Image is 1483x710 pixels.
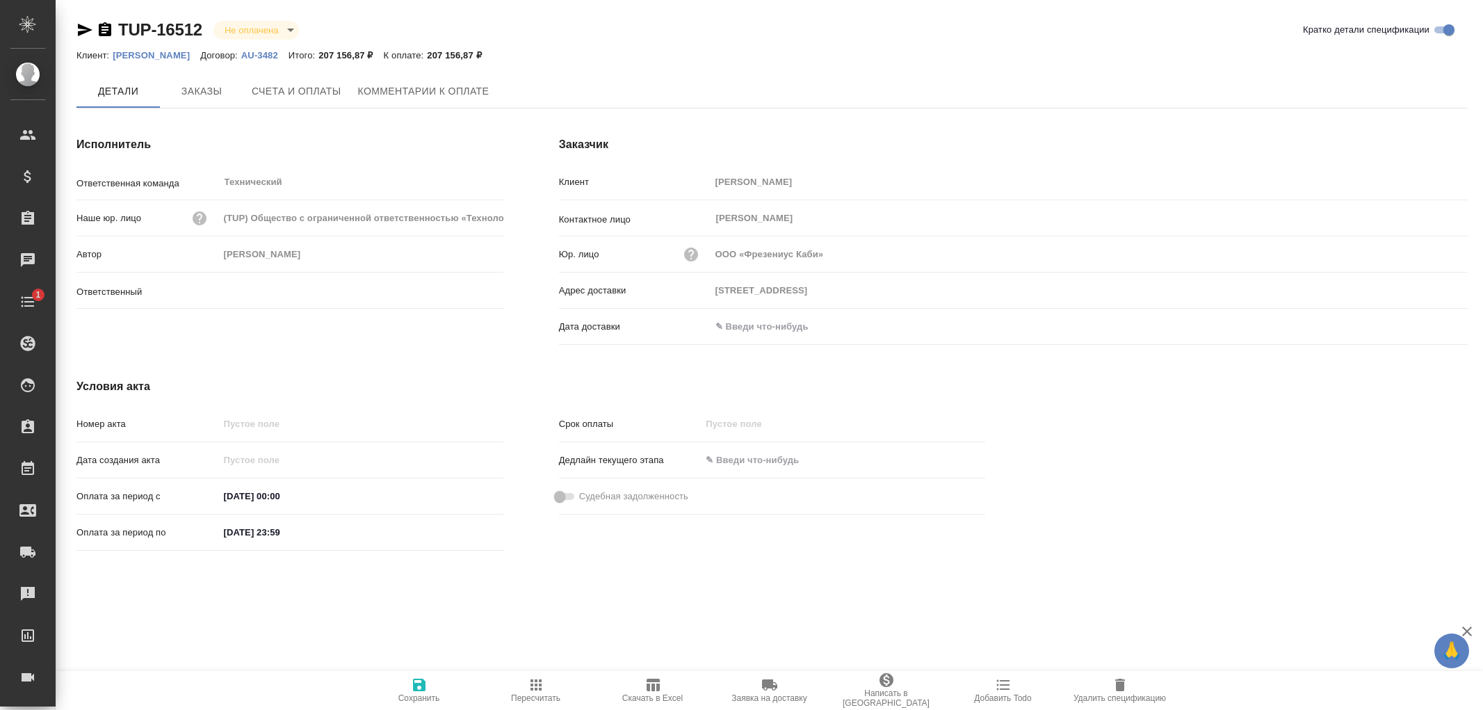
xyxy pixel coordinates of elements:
button: Не оплачена [220,24,282,36]
p: Оплата за период по [76,526,219,540]
p: Адрес доставки [559,284,711,298]
input: Пустое поле [219,244,503,264]
input: ✎ Введи что-нибудь [701,450,822,470]
p: Клиент: [76,50,113,60]
p: Оплата за период с [76,490,219,503]
p: Итого: [289,50,318,60]
p: Дедлайн текущего этапа [559,453,702,467]
span: Заказы [168,83,235,100]
a: AU-3482 [241,49,289,60]
span: Кратко детали спецификации [1303,23,1429,37]
span: 🙏 [1440,636,1464,665]
p: Номер акта [76,417,219,431]
span: Комментарии к оплате [358,83,489,100]
input: Пустое поле [711,244,1468,264]
button: Скопировать ссылку [97,22,113,38]
input: Пустое поле [219,414,503,434]
button: 🙏 [1434,634,1469,668]
input: Пустое поле [711,172,1468,192]
input: Пустое поле [219,450,341,470]
p: Ответственный [76,285,219,299]
input: Пустое поле [711,280,1468,300]
span: Детали [85,83,152,100]
h4: Исполнитель [76,136,503,153]
input: ✎ Введи что-нибудь [711,316,832,337]
span: Судебная задолженность [579,490,688,503]
a: TUP-16512 [118,20,202,39]
p: [PERSON_NAME] [113,50,200,60]
p: AU-3482 [241,50,289,60]
p: 207 156,87 ₽ [318,50,383,60]
p: Договор: [200,50,241,60]
p: Автор [76,248,219,261]
p: Юр. лицо [559,248,599,261]
input: ✎ Введи что-нибудь [219,486,341,506]
p: Срок оплаты [559,417,702,431]
p: 207 156,87 ₽ [427,50,492,60]
p: Дата доставки [559,320,711,334]
p: Ответственная команда [76,177,219,191]
p: Наше юр. лицо [76,211,141,225]
h4: Условия акта [76,378,985,395]
input: Пустое поле [701,414,822,434]
div: Не оплачена [213,21,299,40]
input: Пустое поле [219,208,503,228]
span: Счета и оплаты [252,83,341,100]
a: [PERSON_NAME] [113,49,200,60]
p: Контактное лицо [559,213,711,227]
p: Клиент [559,175,711,189]
input: ✎ Введи что-нибудь [219,522,341,542]
a: 1 [3,284,52,319]
button: Скопировать ссылку для ЯМессенджера [76,22,93,38]
span: 1 [27,288,49,302]
h4: Заказчик [559,136,1468,153]
p: Дата создания акта [76,453,219,467]
button: Open [496,289,499,292]
p: К оплате: [384,50,428,60]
